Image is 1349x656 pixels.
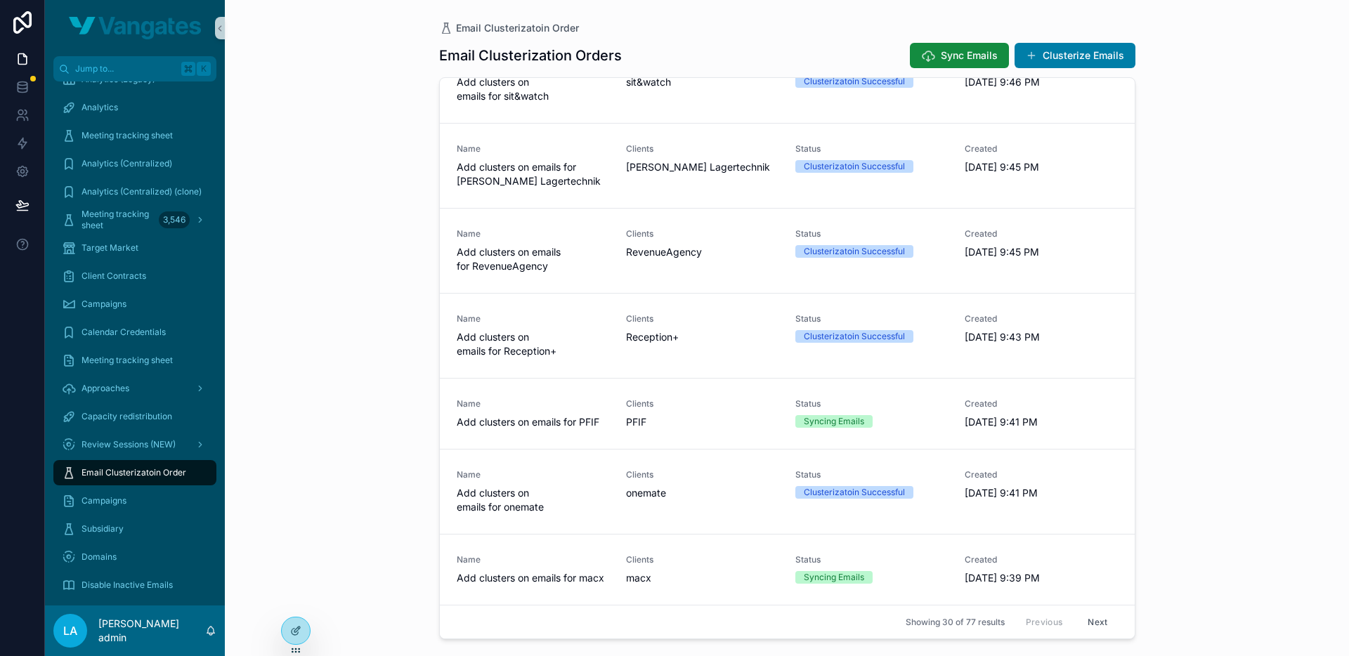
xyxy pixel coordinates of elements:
[198,63,209,74] span: K
[53,235,216,261] a: Target Market
[457,330,609,358] span: Add clusters on emails for Reception+
[53,348,216,373] a: Meeting tracking sheet
[159,211,190,228] div: 3,546
[82,186,202,197] span: Analytics (Centralized) (clone)
[795,398,948,409] span: Status
[626,228,778,240] span: Clients
[804,75,905,88] div: Clusterizatoin Successful
[626,486,666,500] span: onemate
[82,551,117,563] span: Domains
[1015,43,1135,68] button: Clusterize Emails
[82,299,126,310] span: Campaigns
[53,544,216,570] a: Domains
[53,151,216,176] a: Analytics (Centralized)
[804,245,905,258] div: Clusterizatoin Successful
[906,617,1005,628] span: Showing 30 of 77 results
[53,95,216,120] a: Analytics
[804,486,905,499] div: Clusterizatoin Successful
[626,75,671,89] span: sit&watch
[82,102,118,113] span: Analytics
[82,270,146,282] span: Client Contracts
[53,376,216,401] a: Approaches
[53,320,216,345] a: Calendar Credentials
[626,245,702,259] span: RevenueAgency
[75,63,176,74] span: Jump to...
[804,571,864,584] div: Syncing Emails
[457,75,609,103] span: Add clusters on emails for sit&watch
[82,130,173,141] span: Meeting tracking sheet
[53,263,216,289] a: Client Contracts
[626,415,646,429] span: PFIF
[45,81,225,605] div: scrollable content
[439,46,622,65] h1: Email Clusterization Orders
[965,228,1117,240] span: Created
[457,415,609,429] span: Add clusters on emails for PFIF
[965,143,1117,155] span: Created
[457,469,609,480] span: Name
[626,313,778,324] span: Clients
[53,488,216,513] a: Campaigns
[457,554,609,565] span: Name
[626,469,778,480] span: Clients
[82,383,129,394] span: Approaches
[53,56,216,81] button: Jump to...K
[626,330,679,344] span: Reception+
[1078,611,1117,633] button: Next
[965,486,1117,500] span: [DATE] 9:41 PM
[82,495,126,506] span: Campaigns
[82,158,172,169] span: Analytics (Centralized)
[82,579,173,591] span: Disable Inactive Emails
[795,143,948,155] span: Status
[965,160,1117,174] span: [DATE] 9:45 PM
[965,469,1117,480] span: Created
[457,228,609,240] span: Name
[82,523,124,534] span: Subsidiary
[63,622,77,639] span: la
[626,554,778,565] span: Clients
[457,143,609,155] span: Name
[965,313,1117,324] span: Created
[457,313,609,324] span: Name
[82,411,172,422] span: Capacity redistribution
[626,398,778,409] span: Clients
[626,571,651,585] span: macx
[804,330,905,343] div: Clusterizatoin Successful
[626,143,778,155] span: Clients
[795,228,948,240] span: Status
[82,327,166,338] span: Calendar Credentials
[965,330,1117,344] span: [DATE] 9:43 PM
[53,404,216,429] a: Capacity redistribution
[626,160,770,174] span: [PERSON_NAME] Lagertechnik
[910,43,1009,68] button: Sync Emails
[965,75,1117,89] span: [DATE] 9:46 PM
[69,17,201,39] img: App logo
[82,242,138,254] span: Target Market
[82,467,186,478] span: Email Clusterizatoin Order
[439,21,579,35] a: Email Clusterizatoin Order
[82,209,153,231] span: Meeting tracking sheet
[965,415,1117,429] span: [DATE] 9:41 PM
[965,554,1117,565] span: Created
[795,469,948,480] span: Status
[53,291,216,317] a: Campaigns
[53,572,216,598] a: Disable Inactive Emails
[457,160,609,188] span: Add clusters on emails for [PERSON_NAME] Lagertechnik
[53,179,216,204] a: Analytics (Centralized) (clone)
[795,554,948,565] span: Status
[53,207,216,232] a: Meeting tracking sheet3,546
[457,486,609,514] span: Add clusters on emails for onemate
[53,123,216,148] a: Meeting tracking sheet
[965,571,1117,585] span: [DATE] 9:39 PM
[804,415,864,428] div: Syncing Emails
[795,313,948,324] span: Status
[941,48,998,63] span: Sync Emails
[457,245,609,273] span: Add clusters on emails for RevenueAgency
[457,398,609,409] span: Name
[53,460,216,485] a: Email Clusterizatoin Order
[98,617,205,645] p: [PERSON_NAME] admin
[457,571,609,585] span: Add clusters on emails for macx
[53,516,216,542] a: Subsidiary
[965,398,1117,409] span: Created
[965,245,1117,259] span: [DATE] 9:45 PM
